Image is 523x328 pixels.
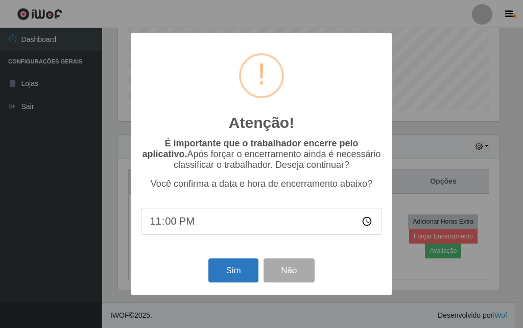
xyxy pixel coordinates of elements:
[264,258,314,282] button: Não
[141,179,382,189] p: Você confirma a data e hora de encerramento abaixo?
[141,138,382,170] p: Após forçar o encerramento ainda é necessário classificar o trabalhador. Deseja continuar?
[142,138,358,159] b: É importante que o trabalhador encerre pelo aplicativo.
[208,258,258,282] button: Sim
[229,114,294,132] h2: Atenção!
